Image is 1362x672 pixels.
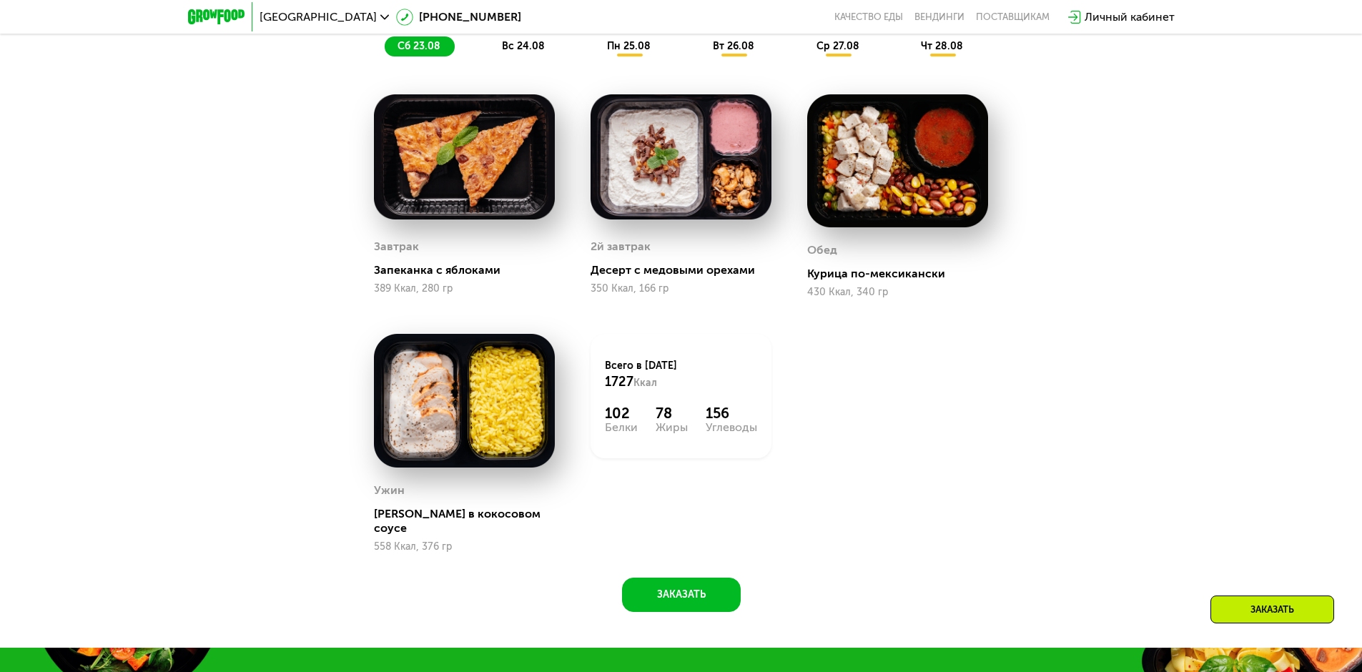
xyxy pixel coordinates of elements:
div: 156 [706,405,757,422]
div: Углеводы [706,422,757,433]
span: 1727 [605,374,633,390]
div: Всего в [DATE] [605,359,757,390]
span: пн 25.08 [607,40,651,52]
div: 430 Ккал, 340 гр [807,287,988,298]
div: Белки [605,422,638,433]
div: Ужин [374,480,405,501]
a: Вендинги [914,11,964,23]
div: Личный кабинет [1085,9,1175,26]
div: Курица по-мексикански [807,267,1000,281]
span: вт 26.08 [713,40,754,52]
div: 78 [656,405,688,422]
div: 350 Ккал, 166 гр [591,283,771,295]
span: [GEOGRAPHIC_DATA] [260,11,377,23]
div: поставщикам [976,11,1050,23]
a: Качество еды [834,11,903,23]
div: 558 Ккал, 376 гр [374,541,555,553]
span: вс 24.08 [502,40,545,52]
span: ср 27.08 [816,40,859,52]
span: сб 23.08 [398,40,440,52]
div: 102 [605,405,638,422]
div: Обед [807,239,837,261]
button: Заказать [622,578,741,612]
div: Завтрак [374,236,419,257]
div: Десерт с медовыми орехами [591,263,783,277]
div: Заказать [1210,596,1334,623]
span: чт 28.08 [921,40,963,52]
a: [PHONE_NUMBER] [396,9,521,26]
div: Жиры [656,422,688,433]
div: [PERSON_NAME] в кокосовом соусе [374,507,566,535]
span: Ккал [633,377,657,389]
div: Запеканка с яблоками [374,263,566,277]
div: 389 Ккал, 280 гр [374,283,555,295]
div: 2й завтрак [591,236,651,257]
